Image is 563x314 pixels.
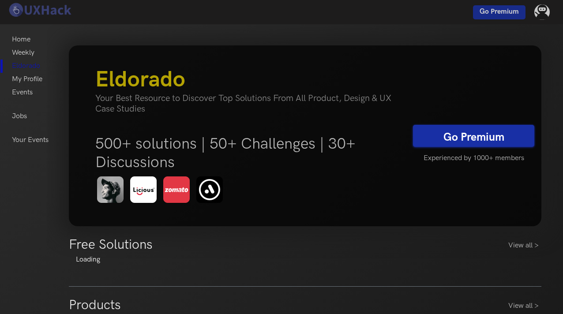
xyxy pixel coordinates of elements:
[508,240,541,251] a: View all >
[12,110,27,123] a: Jobs
[12,134,49,147] a: Your Events
[95,67,407,93] h3: Eldorado
[69,254,541,265] div: Loading
[69,237,153,253] h3: Free Solutions
[508,301,541,311] a: View all >
[69,297,121,313] h3: Products
[413,149,534,168] h5: Experienced by 1000+ members
[7,2,73,18] img: UXHack logo
[12,46,34,60] a: Weekly
[12,86,33,99] a: Events
[12,33,30,46] a: Home
[95,93,407,114] h4: Your Best Resource to Discover Top Solutions From All Product, Design & UX Case Studies
[95,175,228,205] img: eldorado-banner-1.png
[480,7,519,16] span: Go Premium
[413,125,534,147] a: Go Premium
[473,5,525,19] a: Go Premium
[534,4,550,20] img: Your profile pic
[95,135,407,172] h5: 500+ solutions | 50+ Challenges | 30+ Discussions
[12,73,42,86] a: My Profile
[12,60,40,73] a: Eldorado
